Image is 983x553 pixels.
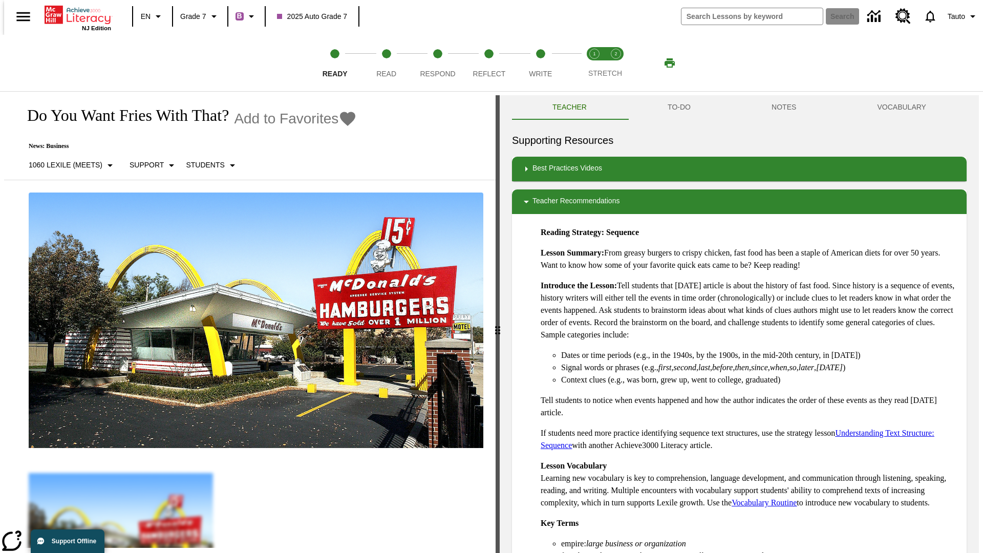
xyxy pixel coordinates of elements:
[125,156,182,175] button: Scaffolds, Support
[561,374,958,386] li: Context clues (e.g., was born, grew up, went to college, graduated)
[541,394,958,419] p: Tell students to notice when events happened and how the author indicates the order of these even...
[541,460,958,509] p: Learning new vocabulary is key to comprehension, language development, and communication through ...
[627,95,731,120] button: TO-DO
[541,427,958,452] p: If students need more practice identifying sequence text structures, use the strategy lesson with...
[182,156,242,175] button: Select Student
[136,7,169,26] button: Language: EN, Select a language
[593,51,595,56] text: 1
[231,7,262,26] button: Boost Class color is purple. Change class color
[614,51,617,56] text: 2
[180,11,206,22] span: Grade 7
[541,248,604,257] strong: Lesson Summary:
[459,35,519,91] button: Reflect step 4 of 5
[561,538,958,550] li: empire:
[944,7,983,26] button: Profile/Settings
[512,95,627,120] button: Teacher
[541,228,604,237] strong: Reading Strategy:
[512,157,967,181] div: Best Practices Videos
[586,539,686,548] em: large business or organization
[305,35,365,91] button: Ready step 1 of 5
[735,363,749,372] em: then
[500,95,979,553] div: activity
[141,11,151,22] span: EN
[816,363,843,372] em: [DATE]
[408,35,467,91] button: Respond step 3 of 5
[770,363,787,372] em: when
[52,538,96,545] span: Support Offline
[323,70,348,78] span: Ready
[732,498,797,507] a: Vocabulary Routine
[712,363,733,372] em: before
[512,132,967,148] h6: Supporting Resources
[653,54,686,72] button: Print
[681,8,823,25] input: search field
[948,11,965,22] span: Tauto
[130,160,164,171] p: Support
[234,110,357,127] button: Add to Favorites - Do You Want Fries With That?
[512,189,967,214] div: Teacher Recommendations
[512,95,967,120] div: Instructional Panel Tabs
[541,247,958,271] p: From greasy burgers to crispy chicken, fast food has been a staple of American diets for over 50 ...
[601,35,631,91] button: Stretch Respond step 2 of 2
[580,35,609,91] button: Stretch Read step 1 of 2
[561,361,958,374] li: Signal words or phrases (e.g., , , , , , , , , , )
[789,363,797,372] em: so
[541,461,607,470] strong: Lesson Vocabulary
[698,363,710,372] em: last
[29,193,483,449] img: One of the first McDonald's stores, with the iconic red sign and golden arches.
[16,106,229,125] h1: Do You Want Fries With That?
[731,95,837,120] button: NOTES
[529,70,552,78] span: Write
[606,228,639,237] strong: Sequence
[889,3,917,30] a: Resource Center, Will open in new tab
[8,2,38,32] button: Open side menu
[45,4,111,31] div: Home
[25,156,120,175] button: Select Lexile, 1060 Lexile (Meets)
[541,281,617,290] strong: Introduce the Lesson:
[31,529,104,553] button: Support Offline
[561,349,958,361] li: Dates or time periods (e.g., in the 1940s, by the 1900s, in the mid-20th century, in [DATE])
[234,111,338,127] span: Add to Favorites
[4,95,496,548] div: reading
[861,3,889,31] a: Data Center
[917,3,944,30] a: Notifications
[541,429,934,450] a: Understanding Text Structure: Sequence
[532,163,602,175] p: Best Practices Videos
[376,70,396,78] span: Read
[588,69,622,77] span: STRETCH
[674,363,696,372] em: second
[496,95,500,553] div: Press Enter or Spacebar and then press right and left arrow keys to move the slider
[16,142,357,150] p: News: Business
[658,363,672,372] em: first
[473,70,506,78] span: Reflect
[277,11,348,22] span: 2025 Auto Grade 7
[541,519,579,527] strong: Key Terms
[532,196,619,208] p: Teacher Recommendations
[511,35,570,91] button: Write step 5 of 5
[837,95,967,120] button: VOCABULARY
[176,7,224,26] button: Grade: Grade 7, Select a grade
[541,280,958,341] p: Tell students that [DATE] article is about the history of fast food. Since history is a sequence ...
[751,363,768,372] em: since
[237,10,242,23] span: B
[420,70,455,78] span: Respond
[29,160,102,171] p: 1060 Lexile (Meets)
[799,363,814,372] em: later
[186,160,224,171] p: Students
[356,35,416,91] button: Read step 2 of 5
[82,25,111,31] span: NJ Edition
